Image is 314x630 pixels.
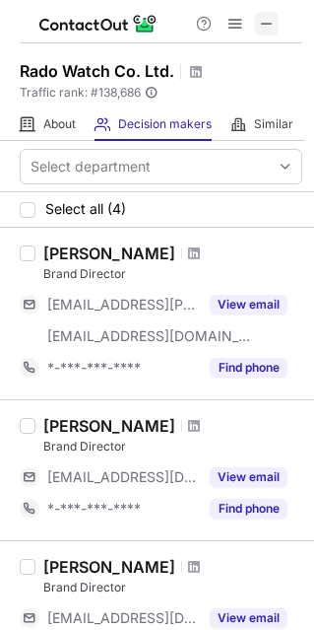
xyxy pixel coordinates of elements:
button: Reveal Button [210,358,287,378]
h1: Rado Watch Co. Ltd. [20,59,174,83]
div: [PERSON_NAME] [43,557,175,577]
button: Reveal Button [210,467,287,487]
span: About [43,116,76,132]
div: Select department [31,157,151,176]
img: ContactOut v5.3.10 [39,12,157,35]
span: Decision makers [118,116,212,132]
span: [EMAIL_ADDRESS][DOMAIN_NAME] [47,609,198,627]
span: [EMAIL_ADDRESS][PERSON_NAME][DOMAIN_NAME] [47,296,198,314]
span: Select all (4) [45,201,126,217]
span: [EMAIL_ADDRESS][DOMAIN_NAME] [47,468,198,486]
button: Reveal Button [210,499,287,519]
button: Reveal Button [210,295,287,315]
div: Brand Director [43,579,302,596]
span: Traffic rank: # 138,686 [20,86,141,100]
span: [EMAIL_ADDRESS][DOMAIN_NAME] [47,327,252,345]
div: [PERSON_NAME] [43,416,175,436]
div: [PERSON_NAME] [43,244,175,263]
span: Similar [254,116,293,132]
div: Brand Director [43,438,302,455]
button: Reveal Button [210,608,287,628]
div: Brand Director [43,265,302,283]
